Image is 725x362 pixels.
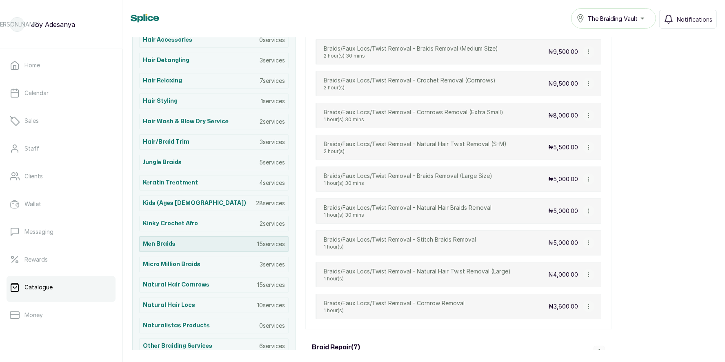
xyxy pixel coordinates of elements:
[312,342,360,352] h3: Braid Repair ( 7 )
[7,82,116,104] a: Calendar
[260,77,285,85] p: 7 services
[548,111,578,120] p: ₦8,000.00
[324,172,492,180] p: Braids/Faux Locs/Twist Removal - Braids Removal (Large Size)
[143,97,178,105] h3: Hair Styling
[548,207,578,215] p: ₦5,000.00
[324,204,491,212] p: Braids/Faux Locs/Twist Removal - Natural Hair Braids Removal
[324,44,498,59] div: Braids/Faux Locs/Twist Removal - Braids Removal (Medium Size)2 hour(s) 30 mins
[143,199,246,207] h3: Kids (Ages [DEMOGRAPHIC_DATA])
[24,144,39,153] p: Staff
[7,109,116,132] a: Sales
[143,260,200,269] h3: Micro Million Braids
[143,56,189,64] h3: Hair Detangling
[143,77,182,85] h3: Hair Relaxing
[24,283,53,291] p: Catalogue
[143,240,176,248] h3: Men Braids
[7,304,116,326] a: Money
[549,302,578,311] p: ₦3,600.00
[324,148,507,155] p: 2 hour(s)
[324,204,491,218] div: Braids/Faux Locs/Twist Removal - Natural Hair Braids Removal1 hour(s) 30 mins
[324,108,503,116] p: Braids/Faux Locs/Twist Removal - Cornrows Removal (Extra Small)
[7,54,116,77] a: Home
[24,200,41,208] p: Wallet
[261,97,285,105] p: 1 services
[324,140,507,155] div: Braids/Faux Locs/Twist Removal - Natural Hair Twist Removal (S-M)2 hour(s)
[324,76,496,91] div: Braids/Faux Locs/Twist Removal - Crochet Removal (Cornrows)2 hour(s)
[24,172,43,180] p: Clients
[324,299,465,307] p: Braids/Faux Locs/Twist Removal - Cornrow Removal
[324,275,511,282] p: 1 hour(s)
[7,137,116,160] a: Staff
[143,281,209,289] h3: Natural Hair Cornrows
[324,299,465,314] div: Braids/Faux Locs/Twist Removal - Cornrow Removal1 hour(s)
[324,180,492,187] p: 1 hour(s) 30 mins
[24,117,39,125] p: Sales
[256,199,285,207] p: 28 services
[548,271,578,279] p: ₦4,000.00
[324,235,476,250] div: Braids/Faux Locs/Twist Removal - Stitch Braids Removal1 hour(s)
[260,260,285,269] p: 3 services
[677,15,712,24] span: Notifications
[324,244,476,250] p: 1 hour(s)
[257,281,285,289] p: 15 services
[24,255,48,264] p: Rewards
[260,220,285,228] p: 2 services
[571,8,656,29] button: The Braiding Vault
[257,301,285,309] p: 10 services
[588,14,638,23] span: The Braiding Vault
[143,342,212,350] h3: Other Braiding Services
[7,193,116,215] a: Wallet
[324,53,498,59] p: 2 hour(s) 30 mins
[259,322,285,330] p: 0 services
[259,158,285,167] p: 5 services
[260,118,285,126] p: 2 services
[7,276,116,299] a: Catalogue
[324,76,496,84] p: Braids/Faux Locs/Twist Removal - Crochet Removal (Cornrows)
[143,158,182,167] h3: Jungle Braids
[7,220,116,243] a: Messaging
[24,61,40,69] p: Home
[260,56,285,64] p: 3 services
[324,44,498,53] p: Braids/Faux Locs/Twist Removal - Braids Removal (Medium Size)
[143,220,198,228] h3: Kinky Crochet Afro
[143,179,198,187] h3: Keratin Treatment
[7,248,116,271] a: Rewards
[143,138,189,146] h3: Hair/Braid Trim
[143,118,229,126] h3: Hair Wash & Blow Dry Service
[24,89,49,97] p: Calendar
[143,36,192,44] h3: Hair Accessories
[7,331,116,354] a: Reports
[24,228,53,236] p: Messaging
[324,108,503,123] div: Braids/Faux Locs/Twist Removal - Cornrows Removal (Extra Small)1 hour(s) 30 mins
[324,212,491,218] p: 1 hour(s) 30 mins
[324,140,507,148] p: Braids/Faux Locs/Twist Removal - Natural Hair Twist Removal (S-M)
[259,179,285,187] p: 4 services
[259,36,285,44] p: 0 services
[31,20,75,29] p: Joy Adesanya
[548,239,578,247] p: ₦5,000.00
[324,267,511,275] p: Braids/Faux Locs/Twist Removal - Natural Hair Twist Removal (Large)
[259,342,285,350] p: 6 services
[260,138,285,146] p: 3 services
[7,165,116,188] a: Clients
[324,307,465,314] p: 1 hour(s)
[548,175,578,183] p: ₦5,000.00
[548,80,578,88] p: ₦9,500.00
[143,322,210,330] h3: Naturalistas Products
[324,116,503,123] p: 1 hour(s) 30 mins
[24,311,43,319] p: Money
[324,172,492,187] div: Braids/Faux Locs/Twist Removal - Braids Removal (Large Size)1 hour(s) 30 mins
[548,143,578,151] p: ₦5,500.00
[548,48,578,56] p: ₦9,500.00
[324,267,511,282] div: Braids/Faux Locs/Twist Removal - Natural Hair Twist Removal (Large)1 hour(s)
[324,84,496,91] p: 2 hour(s)
[659,10,717,29] button: Notifications
[143,301,195,309] h3: Natural Hair Locs
[324,235,476,244] p: Braids/Faux Locs/Twist Removal - Stitch Braids Removal
[257,240,285,248] p: 15 services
